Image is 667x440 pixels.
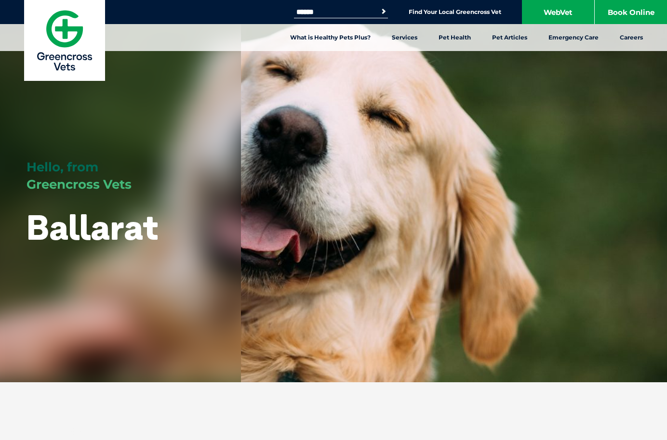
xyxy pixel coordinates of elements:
span: Greencross Vets [27,177,132,192]
button: Search [379,7,388,16]
a: Emergency Care [538,24,609,51]
a: Pet Health [428,24,481,51]
a: Services [381,24,428,51]
span: Hello, from [27,159,98,175]
h1: Ballarat [27,208,159,246]
a: Find Your Local Greencross Vet [409,8,501,16]
a: What is Healthy Pets Plus? [280,24,381,51]
a: Careers [609,24,654,51]
a: Pet Articles [481,24,538,51]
